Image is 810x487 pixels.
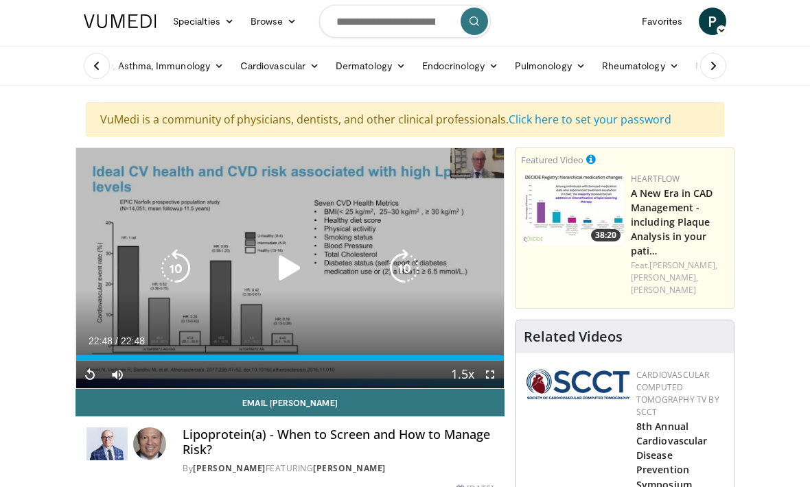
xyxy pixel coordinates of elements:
[507,52,594,80] a: Pulmonology
[165,8,242,35] a: Specialties
[699,8,726,35] a: P
[193,462,266,474] a: [PERSON_NAME]
[476,361,504,388] button: Fullscreen
[76,389,505,416] a: Email [PERSON_NAME]
[133,427,166,460] img: Avatar
[521,173,624,245] img: 738d0e2d-290f-4d89-8861-908fb8b721dc.150x105_q85_crop-smart_upscale.jpg
[631,187,713,257] a: A New Era in CAD Management - including Plaque Analysis in your pati…
[104,361,131,388] button: Mute
[449,361,476,388] button: Playback Rate
[521,154,583,166] small: Featured Video
[76,355,504,361] div: Progress Bar
[636,369,719,418] a: Cardiovascular Computed Tomography TV by SCCT
[76,148,504,388] video-js: Video Player
[631,259,728,296] div: Feat.
[524,329,623,345] h4: Related Videos
[76,361,104,388] button: Replay
[232,52,327,80] a: Cardiovascular
[84,14,157,28] img: VuMedi Logo
[414,52,507,80] a: Endocrinology
[121,335,145,346] span: 22:48
[649,259,717,271] a: [PERSON_NAME],
[631,272,698,283] a: [PERSON_NAME],
[631,173,680,185] a: Heartflow
[76,52,232,80] a: Allergy, Asthma, Immunology
[183,427,494,457] h4: Lipoprotein(a) - When to Screen and How to Manage Risk?
[183,462,494,475] div: By FEATURING
[327,52,414,80] a: Dermatology
[526,369,629,399] img: 51a70120-4f25-49cc-93a4-67582377e75f.png.150x105_q85_autocrop_double_scale_upscale_version-0.2.png
[242,8,305,35] a: Browse
[115,335,118,346] span: /
[89,335,113,346] span: 22:48
[86,427,128,460] img: Dr. Robert S. Rosenson
[521,173,624,245] a: 38:20
[634,8,691,35] a: Favorites
[594,52,687,80] a: Rheumatology
[509,112,671,127] a: Click here to set your password
[631,284,696,296] a: [PERSON_NAME]
[313,462,386,474] a: [PERSON_NAME]
[591,229,621,241] span: 38:20
[319,5,491,38] input: Search topics, interventions
[86,102,724,136] div: VuMedi is a community of physicians, dentists, and other clinical professionals.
